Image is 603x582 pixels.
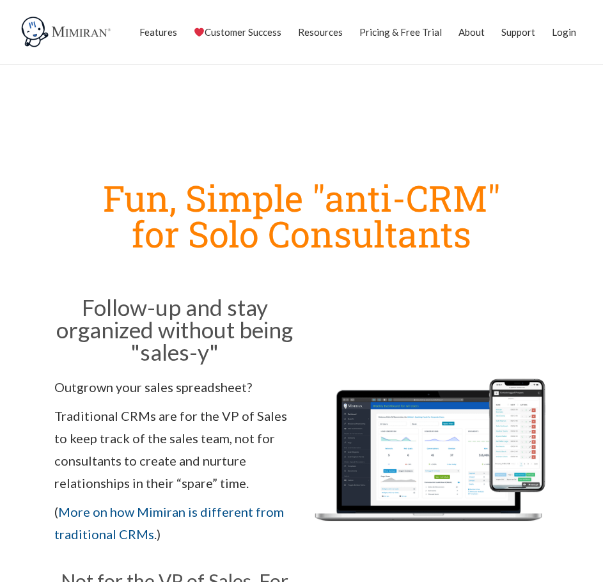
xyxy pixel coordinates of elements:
a: Pricing & Free Trial [359,16,442,48]
h2: Follow-up and stay organized without being "sales-y" [54,296,295,363]
a: More on how Mimiran is different from traditional CRMs [54,504,284,542]
a: Features [139,16,177,48]
img: Mimiran CRM [19,16,115,48]
a: Support [501,16,535,48]
img: ❤️ [194,28,204,37]
img: Mimiran CRM for solo consultants dashboard mobile [308,372,549,553]
p: Outgrown your sales spreadsheet? [54,376,295,398]
a: Login [552,16,576,48]
span: ( .) [54,504,284,542]
h1: Fun, Simple "anti-CRM" for Solo Consultants [48,180,555,251]
a: Customer Success [194,16,281,48]
p: Traditional CRMs are for the VP of Sales to keep track of the sales team, not for consultants to ... [54,405,295,494]
a: Resources [298,16,343,48]
a: About [458,16,485,48]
